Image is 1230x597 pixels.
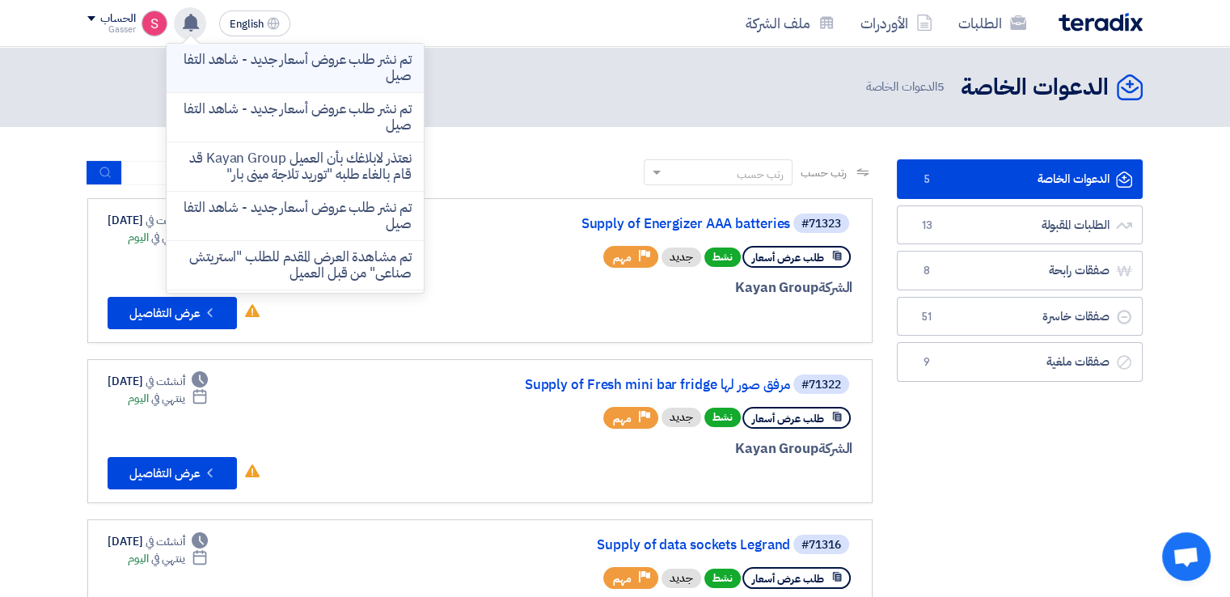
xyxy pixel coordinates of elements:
[142,11,167,36] img: unnamed_1748516558010.png
[818,277,853,298] span: الشركة
[230,19,264,30] span: English
[661,248,701,267] div: جديد
[128,550,208,567] div: اليوم
[847,4,945,42] a: الأوردرات
[146,373,184,390] span: أنشئت في
[122,161,349,185] input: ابحث بعنوان أو رقم الطلب
[467,538,790,553] a: Supply of data sockets Legrand
[917,171,936,188] span: 5
[108,457,237,489] button: عرض التفاصيل
[752,411,824,426] span: طلب عرض أسعار
[613,250,632,265] span: مهم
[937,78,945,95] span: 5
[151,390,184,407] span: ينتهي في
[704,569,741,588] span: نشط
[463,277,852,298] div: Kayan Group
[180,150,411,183] p: نعتذر لابلاغك بأن العميل Kayan Group قد قام بالغاء طلبه "توريد تلاجة مينى بار"
[108,373,208,390] div: [DATE]
[87,25,135,34] div: Gasser
[917,354,936,370] span: 9
[180,101,411,133] p: تم نشر طلب عروض أسعار جديد - شاهد التفاصيل
[128,390,208,407] div: اليوم
[801,218,841,230] div: #71323
[151,550,184,567] span: ينتهي في
[180,52,411,84] p: تم نشر طلب عروض أسعار جديد - شاهد التفاصيل
[463,438,852,459] div: Kayan Group
[752,250,824,265] span: طلب عرض أسعار
[100,12,135,26] div: الحساب
[704,408,741,427] span: نشط
[108,533,208,550] div: [DATE]
[219,11,290,36] button: English
[146,212,184,229] span: أنشئت في
[151,229,184,246] span: ينتهي في
[180,249,411,282] p: تم مشاهدة العرض المقدم للطلب "استريتش صناعى" من قبل العميل
[752,571,824,586] span: طلب عرض أسعار
[801,379,841,391] div: #71322
[704,248,741,267] span: نشط
[180,200,411,232] p: تم نشر طلب عروض أسعار جديد - شاهد التفاصيل
[661,569,701,588] div: جديد
[897,342,1143,382] a: صفقات ملغية9
[917,309,936,325] span: 51
[897,251,1143,290] a: صفقات رابحة8
[961,72,1109,104] h2: الدعوات الخاصة
[661,408,701,427] div: جديد
[897,159,1143,199] a: الدعوات الخاصة5
[128,229,208,246] div: اليوم
[467,378,790,392] a: Supply of Fresh mini bar fridge مرفق صور لها
[801,164,847,181] span: رتب حسب
[737,166,784,183] div: رتب حسب
[467,217,790,231] a: Supply of Energizer AAA batteries
[613,571,632,586] span: مهم
[917,218,936,234] span: 13
[108,297,237,329] button: عرض التفاصيل
[897,297,1143,337] a: صفقات خاسرة51
[818,438,853,459] span: الشركة
[108,212,208,229] div: [DATE]
[733,4,847,42] a: ملف الشركة
[865,78,948,96] span: الدعوات الخاصة
[801,540,841,551] div: #71316
[897,205,1143,245] a: الطلبات المقبولة13
[917,263,936,279] span: 8
[613,411,632,426] span: مهم
[1059,13,1143,32] img: Teradix logo
[146,533,184,550] span: أنشئت في
[945,4,1039,42] a: الطلبات
[1162,532,1211,581] div: Open chat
